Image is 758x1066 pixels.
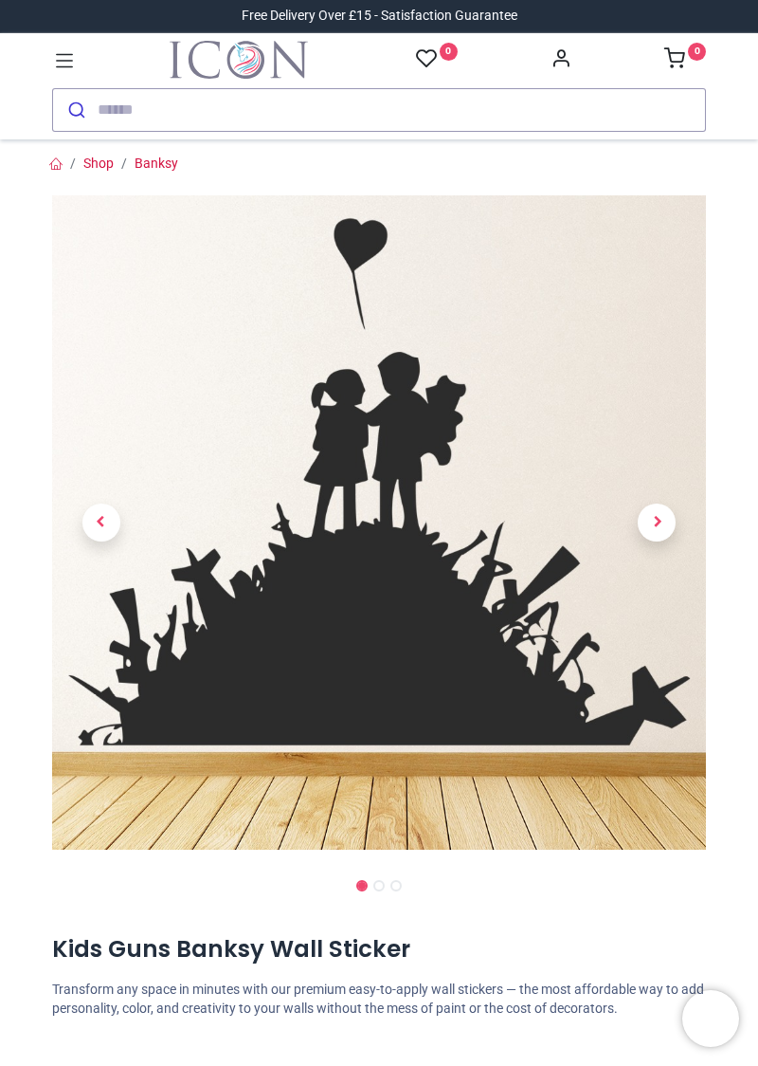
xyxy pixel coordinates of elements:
h1: Kids Guns Banksy Wall Sticker [52,933,706,965]
a: Next [608,294,707,752]
a: Logo of Icon Wall Stickers [170,41,308,79]
a: Shop [83,156,114,171]
a: Banksy [135,156,178,171]
img: Kids Guns Banksy Wall Sticker [52,195,706,850]
sup: 0 [688,43,706,61]
span: Next [638,504,676,542]
iframe: Brevo live chat [682,990,739,1047]
a: Previous [52,294,151,752]
button: Submit [53,89,98,131]
p: Transform any space in minutes with our premium easy-to-apply wall stickers — the most affordable... [52,981,706,1018]
a: 0 [416,47,458,71]
a: 0 [664,53,706,68]
img: Icon Wall Stickers [170,41,308,79]
a: Account Info [550,53,571,68]
div: Free Delivery Over £15 - Satisfaction Guarantee [242,7,517,26]
sup: 0 [440,43,458,61]
span: Previous [82,504,120,542]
